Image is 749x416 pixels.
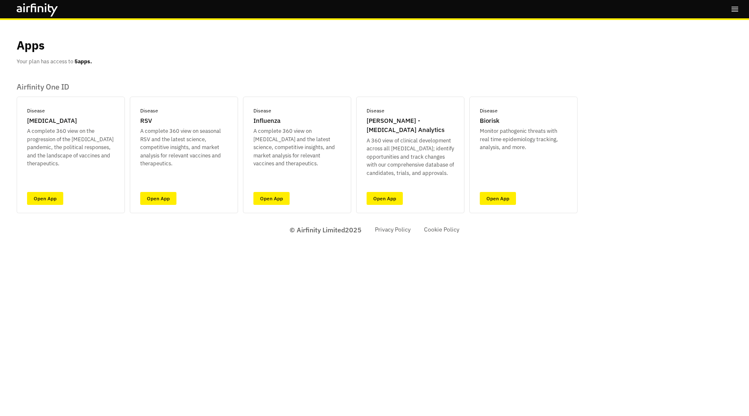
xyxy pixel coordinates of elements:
a: Open App [480,192,516,205]
p: Biorisk [480,116,499,126]
p: Disease [140,107,158,115]
p: Disease [253,107,271,115]
a: Cookie Policy [424,225,459,234]
p: © Airfinity Limited 2025 [290,225,362,235]
a: Open App [253,192,290,205]
p: [PERSON_NAME] - [MEDICAL_DATA] Analytics [367,116,454,135]
p: Monitor pathogenic threats with real time epidemiology tracking, analysis, and more. [480,127,567,152]
p: Apps [17,37,45,54]
p: Disease [27,107,45,115]
p: Your plan has access to [17,57,92,66]
p: Influenza [253,116,280,126]
p: Disease [480,107,498,115]
a: Open App [27,192,63,205]
p: Airfinity One ID [17,82,578,92]
a: Open App [140,192,176,205]
a: Open App [367,192,403,205]
p: [MEDICAL_DATA] [27,116,77,126]
p: A complete 360 view on seasonal RSV and the latest science, competitive insights, and market anal... [140,127,228,168]
a: Privacy Policy [375,225,411,234]
p: A complete 360 view on [MEDICAL_DATA] and the latest science, competitive insights, and market an... [253,127,341,168]
p: A complete 360 view on the progression of the [MEDICAL_DATA] pandemic, the political responses, a... [27,127,114,168]
p: A 360 view of clinical development across all [MEDICAL_DATA]; identify opportunities and track ch... [367,137,454,177]
p: Disease [367,107,384,115]
b: 5 apps. [74,58,92,65]
p: RSV [140,116,152,126]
